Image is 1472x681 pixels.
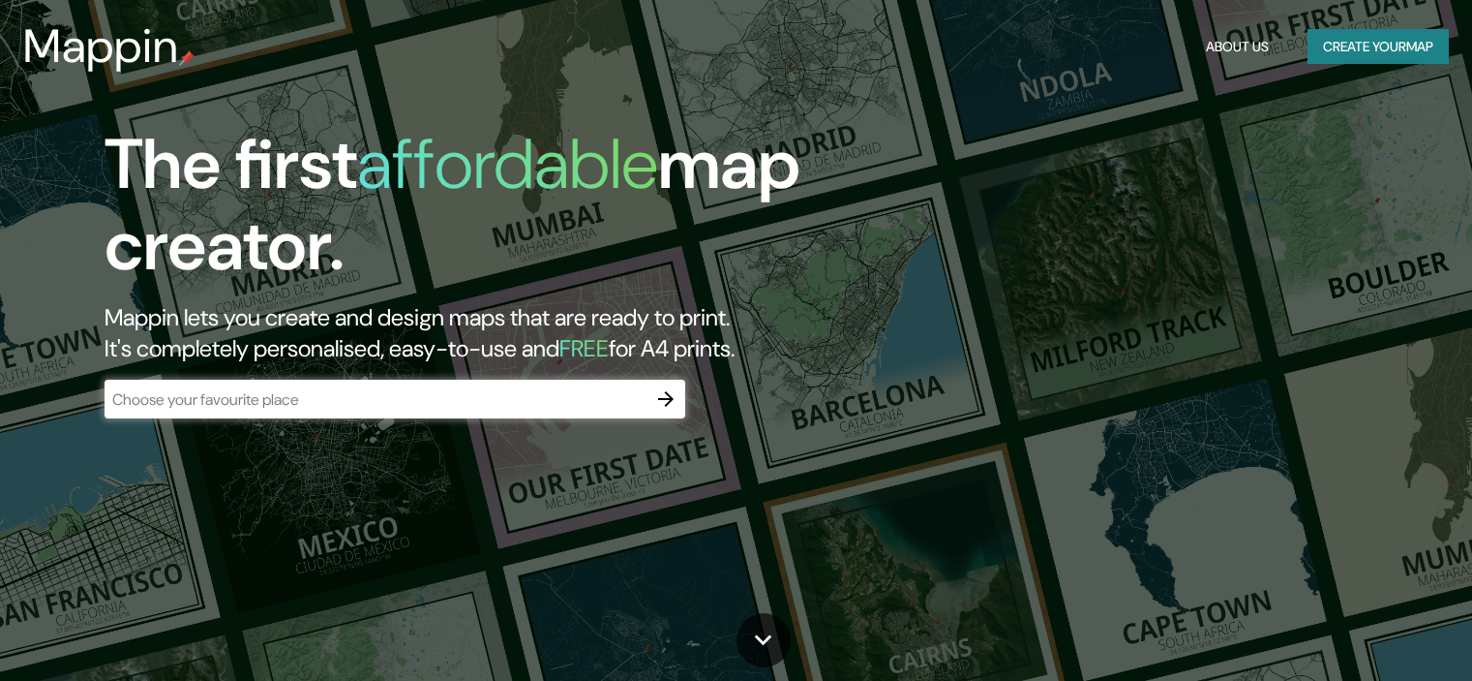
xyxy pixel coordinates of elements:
h5: FREE [559,333,609,363]
img: mappin-pin [179,50,195,66]
h1: The first map creator. [105,124,841,302]
button: About Us [1198,29,1277,65]
input: Choose your favourite place [105,388,646,411]
h1: affordable [357,119,658,209]
iframe: Help widget launcher [1300,605,1451,660]
h3: Mappin [23,19,179,74]
h2: Mappin lets you create and design maps that are ready to print. It's completely personalised, eas... [105,302,841,364]
button: Create yourmap [1307,29,1449,65]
